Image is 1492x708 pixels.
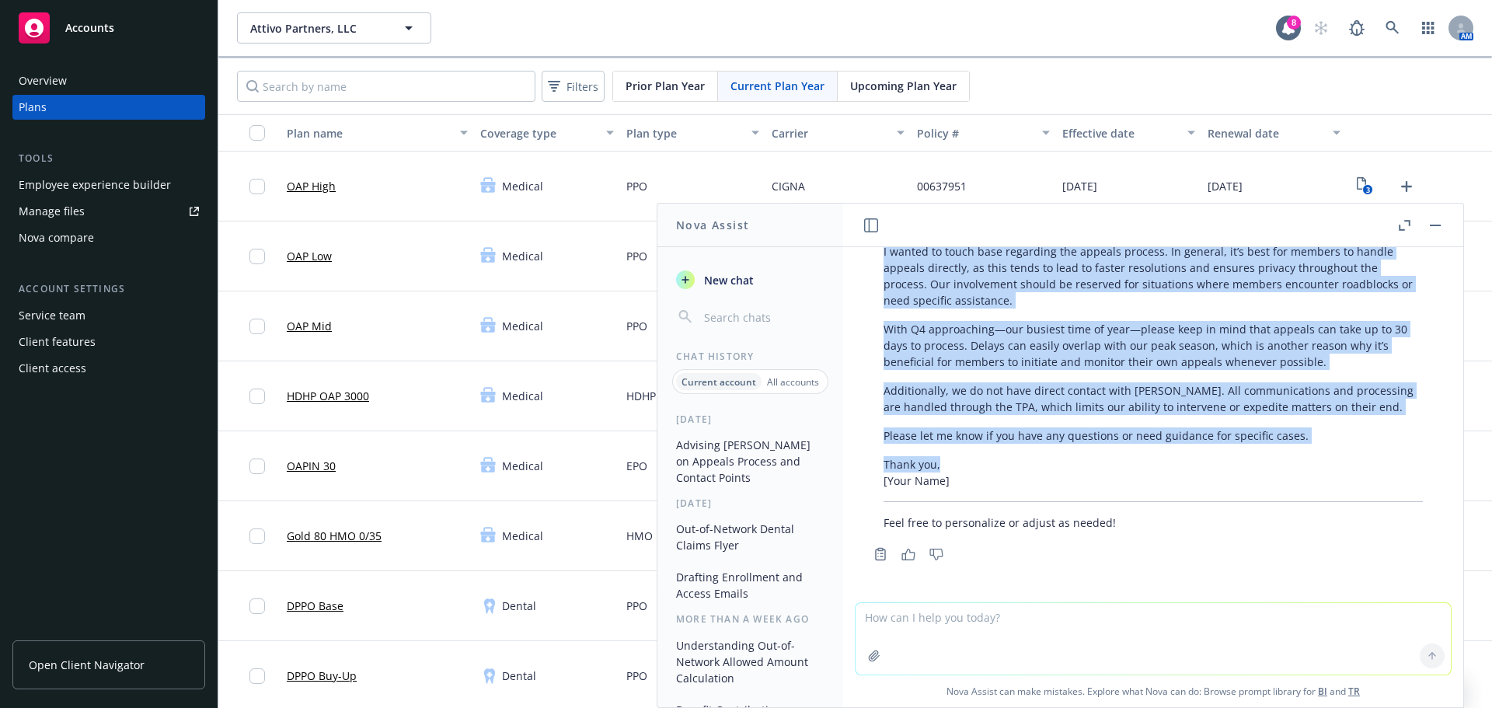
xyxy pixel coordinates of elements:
button: Out-of-Network Dental Claims Flyer [670,516,831,558]
div: Plan name [287,125,451,141]
a: Accounts [12,6,205,50]
span: PPO [626,248,647,264]
a: Nova compare [12,225,205,250]
span: [DATE] [1208,178,1243,194]
div: Policy # [917,125,1033,141]
a: OAP Mid [287,318,332,334]
input: Toggle Row Selected [249,389,265,404]
div: Service team [19,303,85,328]
p: Please let me know if you have any questions or need guidance for specific cases. [884,427,1423,444]
button: Advising [PERSON_NAME] on Appeals Process and Contact Points [670,432,831,490]
span: HDHP PPO [626,388,680,404]
span: Attivo Partners, LLC [250,20,385,37]
button: Understanding Out-of-Network Allowed Amount Calculation [670,633,831,691]
span: PPO [626,178,647,194]
button: Filters [542,71,605,102]
div: Coverage type [480,125,596,141]
div: Plan type [626,125,742,141]
span: [DATE] [1062,178,1097,194]
span: PPO [626,668,647,684]
span: Medical [502,178,543,194]
button: Effective date [1056,114,1201,152]
div: Client features [19,330,96,354]
div: Plans [19,95,47,120]
div: Carrier [772,125,887,141]
span: Prior Plan Year [626,78,705,94]
div: [DATE] [657,497,843,510]
span: Open Client Navigator [29,657,145,673]
span: Filters [566,78,598,95]
span: Medical [502,318,543,334]
a: Plans [12,95,205,120]
a: Search [1377,12,1408,44]
a: Gold 80 HMO 0/35 [287,528,382,544]
span: Nova Assist can make mistakes. Explore what Nova can do: Browse prompt library for and [849,675,1457,707]
span: Current Plan Year [730,78,824,94]
a: Upload Plan Documents [1394,174,1419,199]
div: [DATE] [657,413,843,426]
button: Coverage type [474,114,619,152]
input: Toggle Row Selected [249,179,265,194]
input: Search chats [701,306,824,328]
input: Search by name [237,71,535,102]
input: Toggle Row Selected [249,528,265,544]
span: CIGNA [772,178,805,194]
a: TR [1348,685,1360,698]
div: Chat History [657,350,843,363]
input: Toggle Row Selected [249,459,265,474]
a: Client access [12,356,205,381]
span: Medical [502,458,543,474]
div: More than a week ago [657,612,843,626]
div: Overview [19,68,67,93]
p: Feel free to personalize or adjust as needed! [884,514,1423,531]
a: Service team [12,303,205,328]
a: Client features [12,330,205,354]
span: Dental [502,598,536,614]
a: OAPIN 30 [287,458,336,474]
svg: Copy to clipboard [873,547,887,561]
div: Effective date [1062,125,1178,141]
p: I wanted to touch base regarding the appeals process. In general, it’s best for members to handle... [884,243,1423,309]
a: OAP Low [287,248,332,264]
span: Accounts [65,22,114,34]
button: Thumbs down [924,543,949,565]
input: Toggle Row Selected [249,668,265,684]
span: Filters [545,75,601,98]
a: Start snowing [1305,12,1337,44]
a: Switch app [1413,12,1444,44]
span: Medical [502,248,543,264]
div: Tools [12,151,205,166]
span: New chat [701,272,754,288]
div: Nova compare [19,225,94,250]
a: HDHP OAP 3000 [287,388,369,404]
span: PPO [626,318,647,334]
div: Manage files [19,199,85,224]
span: Medical [502,528,543,544]
a: Manage files [12,199,205,224]
span: Medical [502,388,543,404]
a: Employee experience builder [12,173,205,197]
div: 8 [1287,16,1301,30]
div: Renewal date [1208,125,1323,141]
p: With Q4 approaching—our busiest time of year—please keep in mind that appeals can take up to 30 d... [884,321,1423,370]
span: Upcoming Plan Year [850,78,957,94]
input: Toggle Row Selected [249,319,265,334]
div: Client access [19,356,86,381]
h1: Nova Assist [676,217,749,233]
button: New chat [670,266,831,294]
button: Plan name [281,114,474,152]
a: DPPO Buy-Up [287,668,357,684]
input: Toggle Row Selected [249,598,265,614]
p: Additionally, we do not have direct contact with [PERSON_NAME]. All communications and processing... [884,382,1423,415]
span: EPO [626,458,647,474]
button: Policy # [911,114,1056,152]
a: Overview [12,68,205,93]
p: All accounts [767,375,819,389]
div: Employee experience builder [19,173,171,197]
a: View Plan Documents [1353,174,1378,199]
a: BI [1318,685,1327,698]
button: Drafting Enrollment and Access Emails [670,564,831,606]
button: Carrier [765,114,911,152]
span: Dental [502,668,536,684]
button: Renewal date [1201,114,1347,152]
